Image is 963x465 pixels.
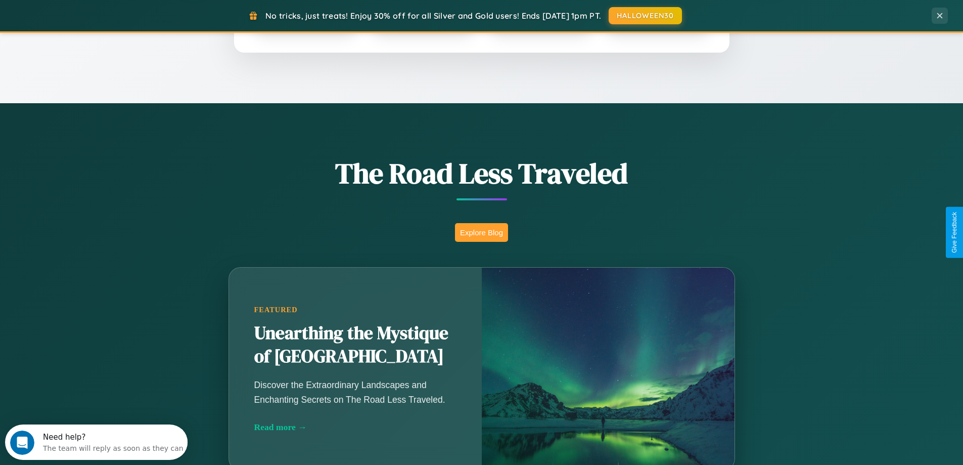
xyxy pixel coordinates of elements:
p: Discover the Extraordinary Landscapes and Enchanting Secrets on The Road Less Traveled. [254,378,456,406]
span: No tricks, just treats! Enjoy 30% off for all Silver and Gold users! Ends [DATE] 1pm PT. [265,11,601,21]
button: HALLOWEEN30 [609,7,682,24]
button: Explore Blog [455,223,508,242]
h1: The Road Less Traveled [178,154,785,193]
div: Open Intercom Messenger [4,4,188,32]
div: Featured [254,306,456,314]
div: Need help? [38,9,178,17]
div: Give Feedback [951,212,958,253]
div: The team will reply as soon as they can [38,17,178,27]
h2: Unearthing the Mystique of [GEOGRAPHIC_DATA] [254,322,456,368]
iframe: Intercom live chat discovery launcher [5,425,188,460]
div: Read more → [254,422,456,433]
iframe: Intercom live chat [10,431,34,455]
